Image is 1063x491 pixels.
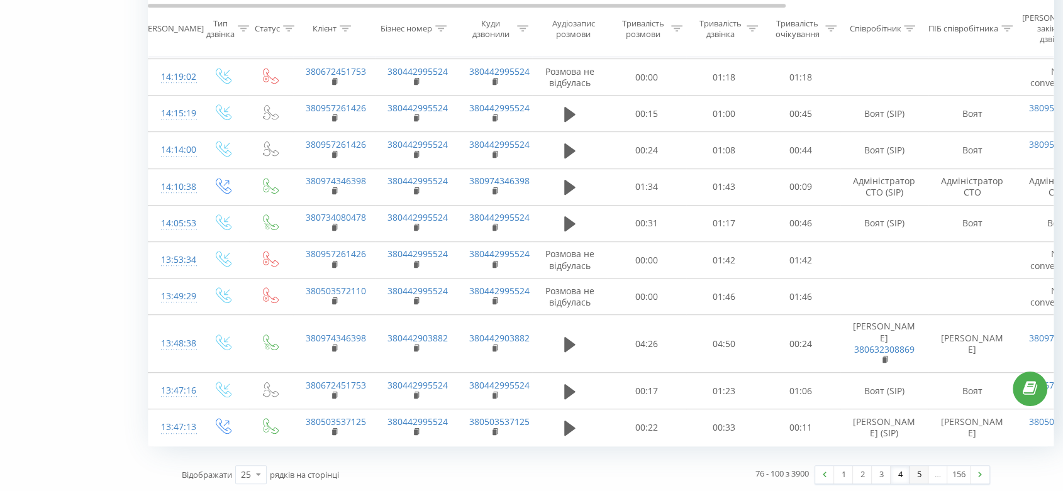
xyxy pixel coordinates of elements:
[161,378,186,403] div: 13:47:16
[161,101,186,126] div: 14:15:19
[772,18,822,40] div: Тривалість очікування
[608,168,686,205] td: 01:34
[182,469,232,480] span: Відображати
[686,279,762,315] td: 01:46
[840,96,928,132] td: Воят (SIP)
[543,18,604,40] div: Аудіозапис розмови
[306,65,366,77] a: 380672451753
[387,332,448,344] a: 380442903882
[469,416,530,428] a: 380503537125
[469,332,530,344] a: 380442903882
[306,138,366,150] a: 380957261426
[762,409,840,446] td: 00:11
[928,24,998,35] div: ПІБ співробітника
[608,315,686,373] td: 04:26
[840,373,928,409] td: Воят (SIP)
[840,132,928,168] td: Воят (SIP)
[306,332,366,344] a: 380974346398
[545,248,594,271] span: Розмова не відбулась
[686,59,762,96] td: 01:18
[947,466,971,483] a: 156
[608,279,686,315] td: 00:00
[608,132,686,168] td: 00:24
[387,65,448,77] a: 380442995524
[928,373,1016,409] td: Воят
[840,409,928,446] td: [PERSON_NAME] (SIP)
[469,138,530,150] a: 380442995524
[910,466,928,483] a: 5
[545,65,594,89] span: Розмова не відбулась
[928,315,1016,373] td: [PERSON_NAME]
[840,205,928,241] td: Воят (SIP)
[686,96,762,132] td: 01:00
[140,24,204,35] div: [PERSON_NAME]
[834,466,853,483] a: 1
[387,379,448,391] a: 380442995524
[469,65,530,77] a: 380442995524
[381,24,432,35] div: Бізнес номер
[686,409,762,446] td: 00:33
[755,467,809,480] div: 76 - 100 з 3900
[469,379,530,391] a: 380442995524
[161,211,186,236] div: 14:05:53
[840,315,928,373] td: [PERSON_NAME]
[545,285,594,308] span: Розмова не відбулась
[306,102,366,114] a: 380957261426
[762,242,840,279] td: 01:42
[469,175,530,187] a: 380974346398
[849,24,901,35] div: Співробітник
[161,248,186,272] div: 13:53:34
[928,96,1016,132] td: Воят
[161,175,186,199] div: 14:10:38
[928,466,947,483] div: …
[686,315,762,373] td: 04:50
[762,59,840,96] td: 01:18
[608,409,686,446] td: 00:22
[241,468,251,481] div: 25
[270,469,339,480] span: рядків на сторінці
[469,285,530,297] a: 380442995524
[762,373,840,409] td: 01:06
[891,466,910,483] a: 4
[762,96,840,132] td: 00:45
[313,24,337,35] div: Клієнт
[387,175,448,187] a: 380442995524
[762,132,840,168] td: 00:44
[686,242,762,279] td: 01:42
[697,18,743,40] div: Тривалість дзвінка
[686,373,762,409] td: 01:23
[762,168,840,205] td: 00:09
[618,18,668,40] div: Тривалість розмови
[306,285,366,297] a: 380503572110
[608,242,686,279] td: 00:00
[467,18,514,40] div: Куди дзвонили
[206,18,235,40] div: Тип дзвінка
[306,211,366,223] a: 380734080478
[608,205,686,241] td: 00:31
[762,205,840,241] td: 00:46
[255,24,280,35] div: Статус
[387,102,448,114] a: 380442995524
[306,416,366,428] a: 380503537125
[469,248,530,260] a: 380442995524
[686,205,762,241] td: 01:17
[387,211,448,223] a: 380442995524
[387,138,448,150] a: 380442995524
[608,373,686,409] td: 00:17
[469,211,530,223] a: 380442995524
[762,279,840,315] td: 01:46
[161,284,186,309] div: 13:49:29
[840,168,928,205] td: Адміністратор СТО (SIP)
[853,466,872,483] a: 2
[469,102,530,114] a: 380442995524
[686,132,762,168] td: 01:08
[928,168,1016,205] td: Адміністратор СТО
[928,409,1016,446] td: [PERSON_NAME]
[161,138,186,162] div: 14:14:00
[306,248,366,260] a: 380957261426
[161,331,186,356] div: 13:48:38
[161,65,186,89] div: 14:19:02
[686,168,762,205] td: 01:43
[872,466,891,483] a: 3
[762,315,840,373] td: 00:24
